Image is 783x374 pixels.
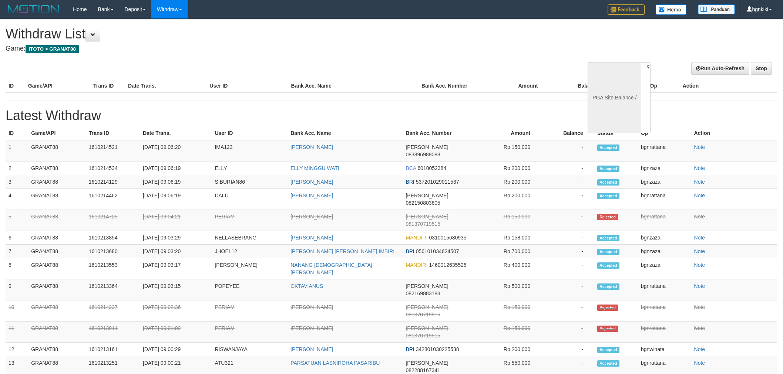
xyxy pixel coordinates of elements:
span: Accepted [597,249,619,255]
td: bgnrattana [638,279,691,300]
a: [PERSON_NAME] [290,304,333,310]
a: [PERSON_NAME] [290,214,333,220]
span: Accepted [597,193,619,199]
td: DALU [212,189,288,210]
td: - [541,258,594,279]
th: Op [647,79,680,93]
img: panduan.png [698,4,735,14]
a: [PERSON_NAME] [290,179,333,185]
span: [PERSON_NAME] [406,144,448,150]
a: [PERSON_NAME] [290,325,333,331]
span: 056101034624507 [416,248,459,254]
td: [DATE] 09:02:36 [140,300,212,322]
span: BRI [406,248,414,254]
a: Note [694,325,705,331]
span: BCA [406,165,416,171]
a: Note [694,304,705,310]
th: ID [6,126,28,140]
td: - [541,140,594,161]
td: Rp 158,000 [479,231,541,245]
span: Rejected [597,305,618,311]
td: bgnrattana [638,322,691,343]
a: Note [694,165,705,171]
a: Note [694,214,705,220]
td: Rp 200,000 [479,175,541,189]
td: GRANAT88 [28,322,86,343]
a: [PERSON_NAME] [290,193,333,198]
td: PERIAM [212,322,288,343]
td: bgnrattana [638,140,691,161]
img: MOTION_logo.png [6,4,62,15]
a: Note [694,235,705,241]
td: Rp 150,000 [479,300,541,322]
a: Note [694,193,705,198]
td: GRANAT88 [28,300,86,322]
td: bgnrattana [638,189,691,210]
td: 1610214237 [86,300,140,322]
span: 081370719515 [406,312,440,317]
span: 1460012635525 [429,262,466,268]
th: User ID [212,126,288,140]
td: 1610213854 [86,231,140,245]
td: [DATE] 09:03:20 [140,245,212,258]
span: 6010052384 [417,165,446,171]
td: [DATE] 09:06:19 [140,189,212,210]
a: Note [694,248,705,254]
a: Note [694,179,705,185]
span: Accepted [597,166,619,172]
th: Action [691,126,777,140]
td: bgnzaza [638,161,691,175]
span: 082169883183 [406,290,440,296]
span: [PERSON_NAME] [406,325,448,331]
td: GRANAT88 [28,245,86,258]
td: - [541,322,594,343]
div: PGA Site Balance / [588,62,641,133]
th: Op [638,126,691,140]
th: Bank Acc. Number [403,126,479,140]
span: 082288167341 [406,367,440,373]
td: ELLY [212,161,288,175]
span: Accepted [597,235,619,241]
span: Accepted [597,347,619,353]
span: 342801030225538 [416,346,459,352]
th: Game/API [28,126,86,140]
td: Rp 150,000 [479,322,541,343]
td: PERIAM [212,300,288,322]
td: [PERSON_NAME] [212,258,288,279]
a: Note [694,144,705,150]
a: Stop [751,62,772,75]
th: Balance [541,126,594,140]
a: Note [694,360,705,366]
a: [PERSON_NAME] [290,144,333,150]
td: NELLASEBRANG [212,231,288,245]
td: 6 [6,231,28,245]
td: 1610214462 [86,189,140,210]
td: - [541,300,594,322]
td: [DATE] 09:01:02 [140,322,212,343]
span: 081370719515 [406,221,440,227]
a: [PERSON_NAME] [290,346,333,352]
span: 081370719515 [406,333,440,339]
img: Button%20Memo.svg [656,4,687,15]
td: bgnzaza [638,245,691,258]
th: Action [680,79,777,93]
span: 083896989088 [406,152,440,157]
td: Rp 700,000 [479,245,541,258]
td: bgnrattana [638,300,691,322]
th: Date Trans. [125,79,206,93]
td: Rp 200,000 [479,161,541,175]
td: Rp 150,000 [479,210,541,231]
td: POPEYEE [212,279,288,300]
td: GRANAT88 [28,189,86,210]
span: ITOTO > GRANAT88 [26,45,79,53]
td: 1610214521 [86,140,140,161]
td: GRANAT88 [28,175,86,189]
td: GRANAT88 [28,231,86,245]
td: JHOEL12 [212,245,288,258]
span: 0310015630935 [429,235,466,241]
th: Status [594,126,638,140]
span: Accepted [597,283,619,290]
td: - [541,175,594,189]
td: GRANAT88 [28,140,86,161]
td: 12 [6,343,28,356]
